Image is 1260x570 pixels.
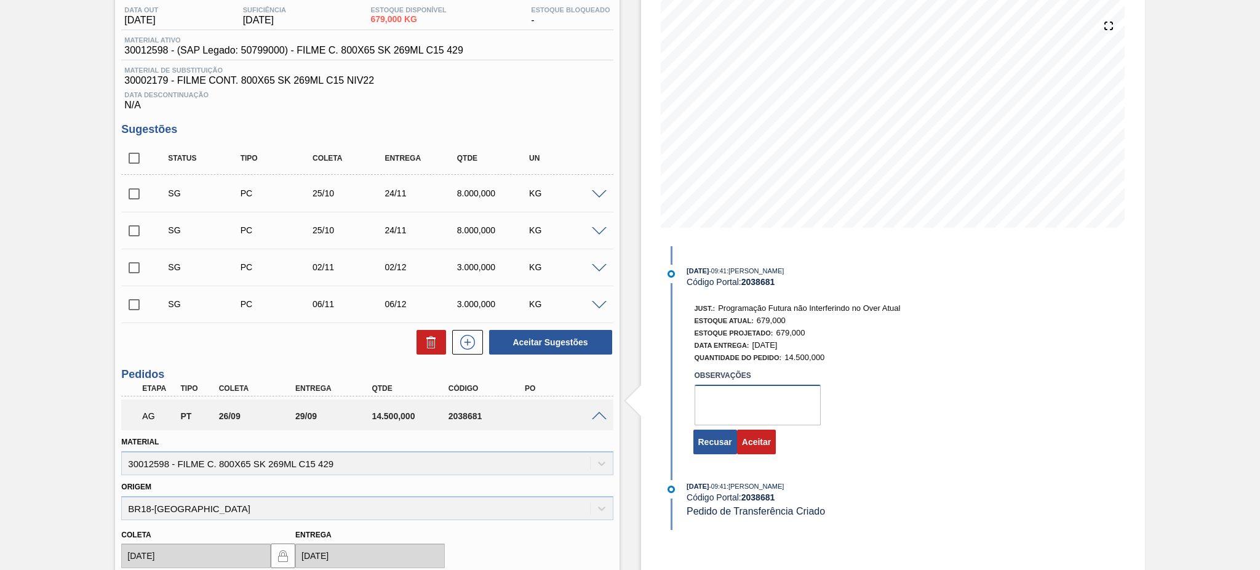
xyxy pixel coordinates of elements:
h3: Pedidos [121,368,613,381]
div: Código Portal: [687,277,979,287]
div: 24/11/2025 [381,225,463,235]
div: UN [526,154,607,163]
div: 3.000,000 [454,299,535,309]
strong: 2038681 [741,492,775,502]
img: atual [668,486,675,493]
span: Programação Futura não Interferindo no Over Atual [718,303,900,313]
span: Estoque Atual: [695,317,754,324]
label: Coleta [121,531,151,539]
div: KG [526,299,607,309]
div: Pedido de Compra [237,188,319,198]
span: 14.500,000 [784,353,824,362]
div: 25/10/2025 [309,225,391,235]
label: Material [121,438,159,446]
div: Sugestão Criada [165,262,246,272]
div: Pedido de Compra [237,299,319,309]
span: Pedido de Transferência Criado [687,506,825,516]
div: Excluir Sugestões [410,330,446,355]
div: Tipo [237,154,319,163]
span: Quantidade do Pedido: [695,354,782,361]
div: Coleta [309,154,391,163]
span: [DATE] [752,340,778,350]
span: - 09:41 [709,268,727,275]
div: 06/11/2025 [309,299,391,309]
div: Tipo [177,384,217,393]
label: Entrega [295,531,332,539]
div: Entrega [381,154,463,163]
div: 29/09/2025 [292,411,378,421]
div: Pedido de Compra [237,262,319,272]
span: 679,000 KG [370,15,446,24]
div: Aceitar Sugestões [483,329,613,356]
img: locked [276,548,290,563]
span: Estoque Disponível [370,6,446,14]
div: Entrega [292,384,378,393]
div: Status [165,154,246,163]
div: KG [526,225,607,235]
div: Código Portal: [687,492,979,502]
span: 679,000 [776,328,805,337]
div: - [528,6,613,26]
span: Data Descontinuação [124,91,610,98]
div: 8.000,000 [454,188,535,198]
div: 26/09/2025 [216,411,302,421]
span: Material de Substituição [124,66,610,74]
div: 14.500,000 [369,411,455,421]
span: : [PERSON_NAME] [727,483,784,490]
button: Aceitar [737,430,776,454]
div: 06/12/2025 [381,299,463,309]
span: Data out [124,6,158,14]
button: Recusar [693,430,737,454]
div: PO [522,384,608,393]
span: : [PERSON_NAME] [727,267,784,275]
p: AG [142,411,176,421]
div: Código [445,384,532,393]
img: atual [668,270,675,278]
div: Aguardando Aprovação do Gestor [139,403,179,430]
div: KG [526,262,607,272]
span: Estoque Bloqueado [531,6,610,14]
span: 30012598 - (SAP Legado: 50799000) - FILME C. 800X65 SK 269ML C15 429 [124,45,463,56]
div: Coleta [216,384,302,393]
span: Estoque Projetado: [695,329,773,337]
div: Pedido de Compra [237,225,319,235]
div: Qtde [454,154,535,163]
label: Origem [121,483,151,491]
div: 2038681 [445,411,532,421]
div: Sugestão Criada [165,299,246,309]
label: Observações [695,367,821,385]
span: Suficiência [243,6,286,14]
h3: Sugestões [121,123,613,136]
span: [DATE] [687,483,709,490]
div: 3.000,000 [454,262,535,272]
span: Material ativo [124,36,463,44]
span: Just.: [695,305,716,312]
button: locked [271,544,295,568]
div: Sugestão Criada [165,188,246,198]
div: KG [526,188,607,198]
div: Nova sugestão [446,330,483,355]
input: dd/mm/yyyy [295,544,445,568]
strong: 2038681 [741,277,775,287]
div: 8.000,000 [454,225,535,235]
div: N/A [121,86,613,111]
span: 679,000 [757,316,786,325]
div: Etapa [139,384,179,393]
div: 24/11/2025 [381,188,463,198]
span: [DATE] [243,15,286,26]
div: 02/11/2025 [309,262,391,272]
span: Data Entrega: [695,342,749,349]
div: 25/10/2025 [309,188,391,198]
button: Aceitar Sugestões [489,330,612,355]
span: [DATE] [124,15,158,26]
input: dd/mm/yyyy [121,544,271,568]
span: - 09:41 [709,483,727,490]
span: [DATE] [687,267,709,275]
div: Pedido de Transferência [177,411,217,421]
div: Qtde [369,384,455,393]
div: 02/12/2025 [381,262,463,272]
span: 30002179 - FILME CONT. 800X65 SK 269ML C15 NIV22 [124,75,610,86]
div: Sugestão Criada [165,225,246,235]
